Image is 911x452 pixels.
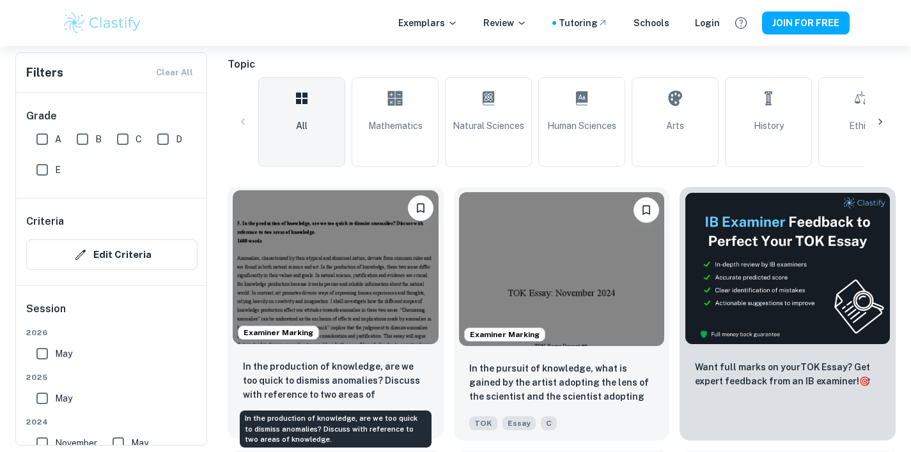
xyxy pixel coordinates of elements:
h6: Grade [26,109,198,124]
button: JOIN FOR FREE [762,11,850,34]
a: Tutoring [559,16,608,30]
button: Help and Feedback [730,12,752,34]
span: Examiner Marking [238,327,318,338]
img: Clastify logo [62,10,143,36]
a: ThumbnailWant full marks on yourTOK Essay? Get expert feedback from an IB examiner! [680,187,896,441]
span: Arts [666,119,684,133]
img: TOK Essay example thumbnail: In the pursuit of knowledge, what is gai [459,192,665,346]
span: Ethics [849,119,875,133]
span: Human Sciences [547,119,616,133]
span: Essay [502,416,536,430]
p: Want full marks on your TOK Essay ? Get expert feedback from an IB examiner! [695,360,880,388]
h6: Criteria [26,214,64,229]
button: Please log in to bookmark exemplars [634,197,659,223]
a: Schools [634,16,669,30]
div: In the production of knowledge, are we too quick to dismiss anomalies? Discuss with reference to ... [240,411,432,448]
a: Examiner MarkingPlease log in to bookmark exemplarsIn the pursuit of knowledge, what is gained by... [454,187,670,441]
span: B [95,132,102,146]
button: Please log in to bookmark exemplars [408,195,433,221]
h6: Topic [228,57,896,72]
button: Edit Criteria [26,239,198,270]
span: Mathematics [368,119,423,133]
span: 2025 [26,372,198,383]
span: May [131,436,148,450]
span: 2024 [26,416,198,428]
a: Examiner MarkingPlease log in to bookmark exemplarsIn the production of knowledge, are we too qui... [228,187,444,441]
span: 🎯 [859,376,870,386]
p: In the pursuit of knowledge, what is gained by the artist adopting the lens of the scientist and ... [469,361,655,405]
span: 2026 [26,327,198,338]
span: E [55,163,61,177]
a: Login [695,16,720,30]
span: May [55,391,72,405]
p: Exemplars [398,16,458,30]
span: A [55,132,61,146]
span: May [55,347,72,361]
span: TOK [469,416,497,430]
span: November [55,436,97,450]
span: Examiner Marking [465,329,545,340]
span: History [754,119,784,133]
p: Review [483,16,527,30]
span: Natural Sciences [453,119,524,133]
img: Thumbnail [685,192,891,345]
span: D [176,132,182,146]
img: TOK Essay example thumbnail: In the production of knowledge, are we t [233,190,439,344]
h6: Filters [26,64,63,82]
span: C [541,416,557,430]
h6: Session [26,301,198,327]
p: In the production of knowledge, are we too quick to dismiss anomalies? Discuss with reference to ... [243,359,428,403]
span: C [136,132,142,146]
span: All [296,119,308,133]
